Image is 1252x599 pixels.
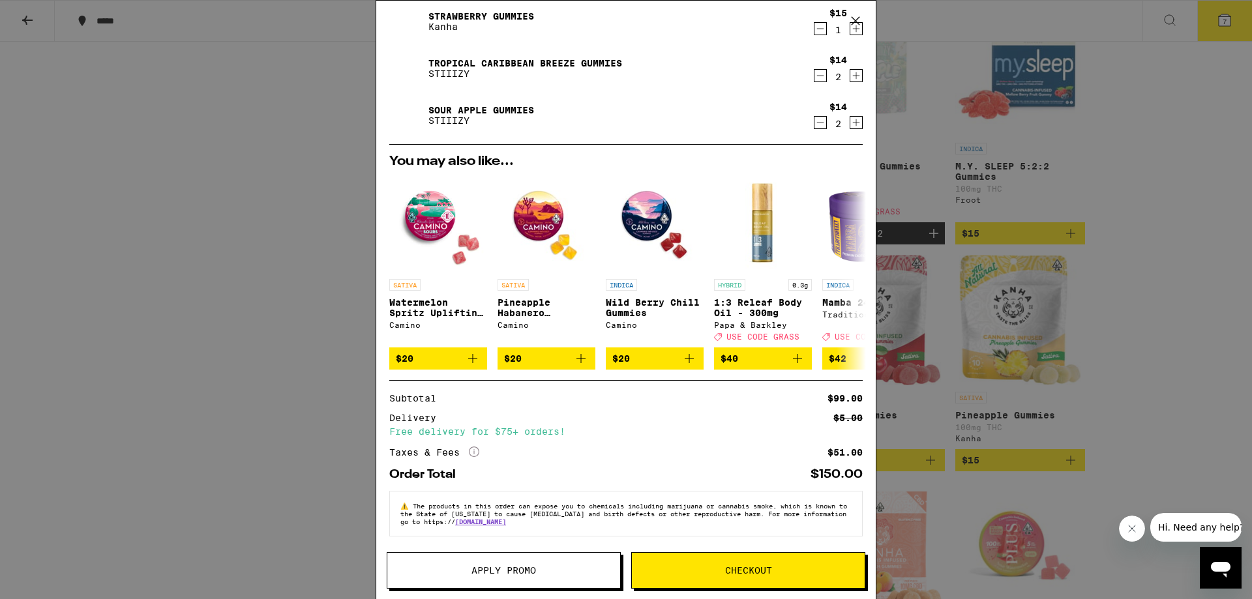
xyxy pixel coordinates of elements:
[1150,513,1242,542] iframe: Message from company
[606,347,704,370] button: Add to bag
[829,55,847,65] div: $14
[606,321,704,329] div: Camino
[498,321,595,329] div: Camino
[498,175,595,272] img: Camino - Pineapple Habanero Uplifting Gummies
[822,347,920,370] button: Add to bag
[498,175,595,347] a: Open page for Pineapple Habanero Uplifting Gummies from Camino
[471,566,536,575] span: Apply Promo
[498,347,595,370] button: Add to bag
[389,175,487,347] a: Open page for Watermelon Spritz Uplifting Sour Gummies from Camino
[428,68,622,79] p: STIIIZY
[814,116,827,129] button: Decrement
[389,50,426,87] img: Tropical Caribbean Breeze Gummies
[612,353,630,364] span: $20
[389,427,863,436] div: Free delivery for $75+ orders!
[822,175,920,347] a: Open page for Mamba 24 - 3.5g from Traditional
[714,347,812,370] button: Add to bag
[822,310,920,319] div: Traditional
[726,332,799,341] span: USE CODE GRASS
[428,22,534,32] p: Kanha
[829,353,846,364] span: $42
[850,69,863,82] button: Increment
[822,175,920,272] img: Traditional - Mamba 24 - 3.5g
[606,175,704,347] a: Open page for Wild Berry Chill Gummies from Camino
[714,279,745,291] p: HYBRID
[498,297,595,318] p: Pineapple Habanero Uplifting Gummies
[428,115,534,126] p: STIIIZY
[504,353,522,364] span: $20
[829,102,847,112] div: $14
[811,469,863,480] div: $150.00
[721,353,738,364] span: $40
[725,566,772,575] span: Checkout
[389,97,426,134] img: Sour Apple Gummies
[788,279,812,291] p: 0.3g
[389,321,487,329] div: Camino
[1119,516,1145,542] iframe: Close message
[455,518,506,525] a: [DOMAIN_NAME]
[714,175,812,272] img: Papa & Barkley - 1:3 Releaf Body Oil - 300mg
[8,9,94,20] span: Hi. Need any help?
[387,552,621,589] button: Apply Promo
[396,353,413,364] span: $20
[498,279,529,291] p: SATIVA
[389,394,445,403] div: Subtotal
[389,413,445,422] div: Delivery
[606,297,704,318] p: Wild Berry Chill Gummies
[822,297,920,308] p: Mamba 24 - 3.5g
[835,332,908,341] span: USE CODE GRASS
[428,105,534,115] a: Sour Apple Gummies
[829,119,847,129] div: 2
[389,175,487,272] img: Camino - Watermelon Spritz Uplifting Sour Gummies
[850,116,863,129] button: Increment
[814,69,827,82] button: Decrement
[606,279,637,291] p: INDICA
[400,502,847,525] span: The products in this order can expose you to chemicals including marijuana or cannabis smoke, whi...
[389,3,426,40] img: Strawberry Gummies
[714,297,812,318] p: 1:3 Releaf Body Oil - 300mg
[814,22,827,35] button: Decrement
[822,279,854,291] p: INDICA
[827,394,863,403] div: $99.00
[829,25,847,35] div: 1
[829,8,847,18] div: $15
[714,175,812,347] a: Open page for 1:3 Releaf Body Oil - 300mg from Papa & Barkley
[389,297,487,318] p: Watermelon Spritz Uplifting Sour Gummies
[428,11,534,22] a: Strawberry Gummies
[606,175,704,272] img: Camino - Wild Berry Chill Gummies
[428,58,622,68] a: Tropical Caribbean Breeze Gummies
[1200,547,1242,589] iframe: Button to launch messaging window
[631,552,865,589] button: Checkout
[400,502,413,510] span: ⚠️
[833,413,863,422] div: $5.00
[829,72,847,82] div: 2
[389,347,487,370] button: Add to bag
[714,321,812,329] div: Papa & Barkley
[389,155,863,168] h2: You may also like...
[389,469,465,480] div: Order Total
[389,446,479,458] div: Taxes & Fees
[827,448,863,457] div: $51.00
